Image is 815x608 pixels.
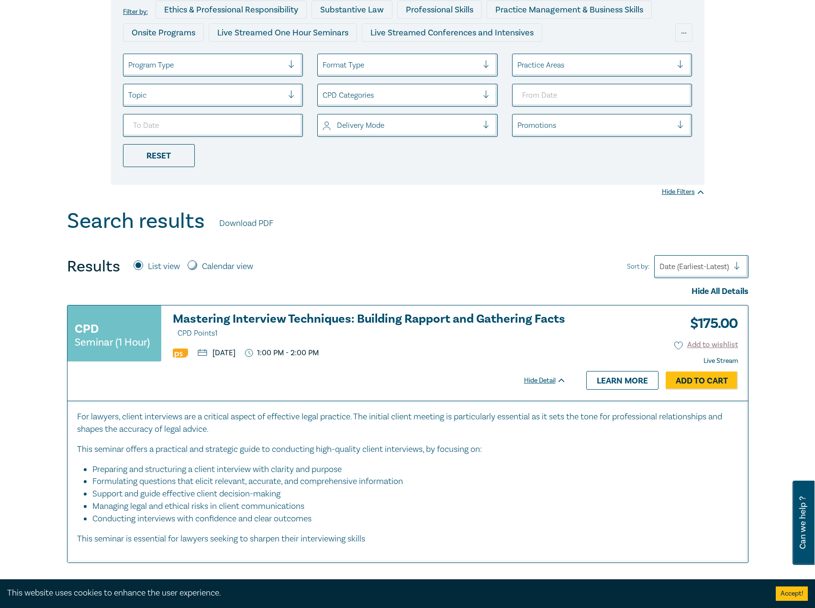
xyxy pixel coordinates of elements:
li: Preparing and structuring a client interview with clarity and purpose [92,463,729,476]
li: Conducting interviews with confidence and clear outcomes [92,513,738,525]
input: From Date [512,84,692,107]
h3: CPD [75,320,99,338]
li: Support and guide effective client decision-making [92,488,729,500]
div: Live Streamed Conferences and Intensives [362,23,542,42]
input: select [323,60,324,70]
p: For lawyers, client interviews are a critical aspect of effective legal practice. The initial cli... [77,411,738,436]
div: Hide All Details [67,285,748,298]
div: Live Streamed Practical Workshops [123,46,275,65]
small: Seminar (1 Hour) [75,338,150,347]
input: select [128,60,130,70]
p: 1:00 PM - 2:00 PM [245,349,319,358]
label: Filter by: [123,8,148,16]
button: Add to wishlist [674,339,738,350]
h3: Mastering Interview Techniques: Building Rapport and Gathering Facts [173,313,566,340]
p: [DATE] [198,349,235,357]
li: Managing legal and ethical risks in client communications [92,500,729,513]
input: select [517,120,519,131]
input: select [323,120,324,131]
h3: $ 175.00 [683,313,738,335]
div: Reset [123,144,195,167]
div: Ethics & Professional Responsibility [156,0,307,19]
li: Formulating questions that elicit relevant, accurate, and comprehensive information [92,475,729,488]
div: Live Streamed One Hour Seminars [209,23,357,42]
input: select [128,90,130,101]
label: List view [148,260,180,273]
input: select [517,60,519,70]
div: Practice Management & Business Skills [487,0,652,19]
input: Sort by [659,261,661,272]
div: 10 CPD Point Packages [394,46,499,65]
button: Accept cookies [776,586,808,601]
p: This seminar offers a practical and strategic guide to conducting high-quality client interviews,... [77,443,738,456]
p: This seminar is essential for lawyers seeking to sharpen their interviewing skills [77,533,738,545]
a: Mastering Interview Techniques: Building Rapport and Gathering Facts CPD Points1 [173,313,566,340]
a: Download PDF [219,217,273,230]
div: Pre-Recorded Webcasts [279,46,390,65]
span: Can we help ? [798,486,807,559]
label: Calendar view [202,260,253,273]
input: To Date [123,114,303,137]
span: CPD Points 1 [178,328,218,338]
h4: Results [67,257,120,276]
div: Onsite Programs [123,23,204,42]
div: National Programs [504,46,592,65]
div: Substantive Law [312,0,392,19]
div: Professional Skills [397,0,482,19]
a: Add to Cart [666,372,738,390]
div: ... [675,23,692,42]
strong: Live Stream [703,357,738,365]
h1: Search results [67,209,205,234]
div: Hide Filters [662,187,704,197]
div: Hide Detail [524,376,577,385]
a: Learn more [586,371,659,389]
span: Sort by: [627,261,649,272]
img: Professional Skills [173,349,188,358]
input: select [323,90,324,101]
div: This website uses cookies to enhance the user experience. [7,587,761,599]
